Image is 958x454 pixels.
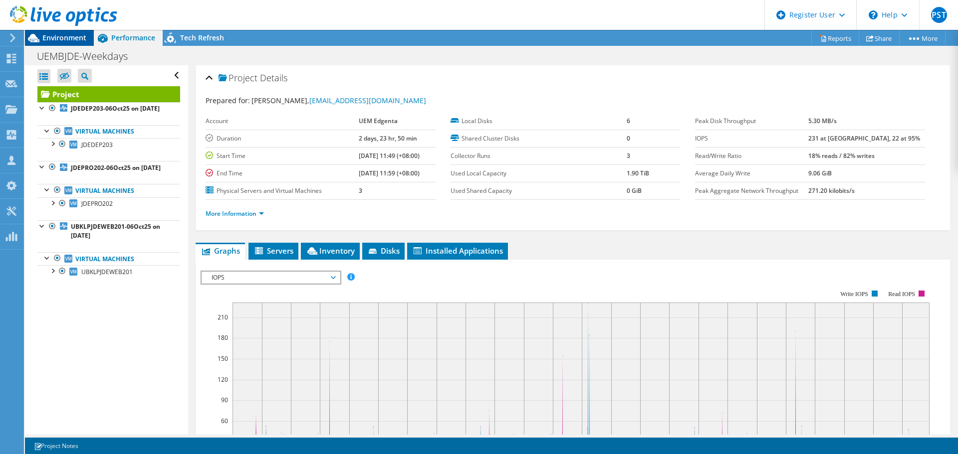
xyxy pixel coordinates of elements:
span: JDEDEP203 [81,141,113,149]
span: Installed Applications [412,246,503,256]
text: 150 [218,354,228,363]
b: 271.20 kilobits/s [808,186,855,195]
b: JDEPRO202-06Oct25 on [DATE] [71,163,161,172]
b: 3 [627,151,630,160]
label: Local Disks [451,116,627,126]
b: [DATE] 11:49 (+08:00) [359,151,420,160]
b: 0 [627,134,630,143]
span: JDEPRO202 [81,199,113,208]
label: End Time [206,168,359,178]
b: 2 days, 23 hr, 50 min [359,134,417,143]
text: Read IOPS [889,291,916,298]
h1: UEMBJDE-Weekdays [32,51,143,62]
svg: \n [869,10,878,19]
b: UEM Edgenta [359,117,398,125]
text: 90 [221,396,228,404]
text: 60 [221,417,228,425]
b: 5.30 MB/s [808,117,837,125]
a: JDEDEP203 [37,138,180,151]
span: Disks [367,246,400,256]
label: Physical Servers and Virtual Machines [206,186,359,196]
b: 0 GiB [627,186,642,195]
a: [EMAIL_ADDRESS][DOMAIN_NAME] [309,96,426,105]
a: Project [37,86,180,102]
span: IOPS [207,272,335,284]
a: Virtual Machines [37,252,180,265]
text: 120 [218,375,228,384]
label: Peak Disk Throughput [695,116,808,126]
span: Graphs [201,246,240,256]
a: Share [859,30,900,46]
label: Account [206,116,359,126]
b: 6 [627,117,630,125]
label: Average Daily Write [695,168,808,178]
a: More Information [206,209,264,218]
a: Virtual Machines [37,184,180,197]
label: Used Shared Capacity [451,186,627,196]
b: JDEDEP203-06Oct25 on [DATE] [71,104,160,113]
label: Duration [206,134,359,144]
span: Tech Refresh [180,33,224,42]
label: Read/Write Ratio [695,151,808,161]
span: UBKLPJDEWEB201 [81,268,133,276]
text: 210 [218,313,228,321]
b: [DATE] 11:59 (+08:00) [359,169,420,177]
label: Peak Aggregate Network Throughput [695,186,808,196]
b: 1.90 TiB [627,169,649,177]
span: Performance [111,33,155,42]
text: 95th Percentile = 22 IOPS [238,434,307,442]
b: 3 [359,186,362,195]
a: UBKLPJDEWEB201-06Oct25 on [DATE] [37,220,180,242]
b: UBKLPJDEWEB201-06Oct25 on [DATE] [71,222,160,240]
label: Collector Runs [451,151,627,161]
span: Details [260,72,287,84]
label: Start Time [206,151,359,161]
a: JDEPRO202-06Oct25 on [DATE] [37,161,180,174]
span: Environment [42,33,86,42]
a: JDEDEP203-06Oct25 on [DATE] [37,102,180,115]
label: IOPS [695,134,808,144]
span: Inventory [306,246,355,256]
a: More [899,30,946,46]
b: 9.06 GiB [808,169,832,177]
a: Reports [811,30,859,46]
text: 180 [218,333,228,342]
b: 18% reads / 82% writes [808,151,875,160]
label: Used Local Capacity [451,168,627,178]
a: Virtual Machines [37,125,180,138]
label: Prepared for: [206,96,250,105]
span: [PERSON_NAME], [251,96,426,105]
label: Shared Cluster Disks [451,134,627,144]
span: PST [931,7,947,23]
a: JDEPRO202 [37,197,180,210]
text: Write IOPS [840,291,868,298]
span: Project [219,73,257,83]
a: UBKLPJDEWEB201 [37,265,180,278]
b: 231 at [GEOGRAPHIC_DATA], 22 at 95% [808,134,920,143]
a: Project Notes [27,440,85,452]
span: Servers [253,246,293,256]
